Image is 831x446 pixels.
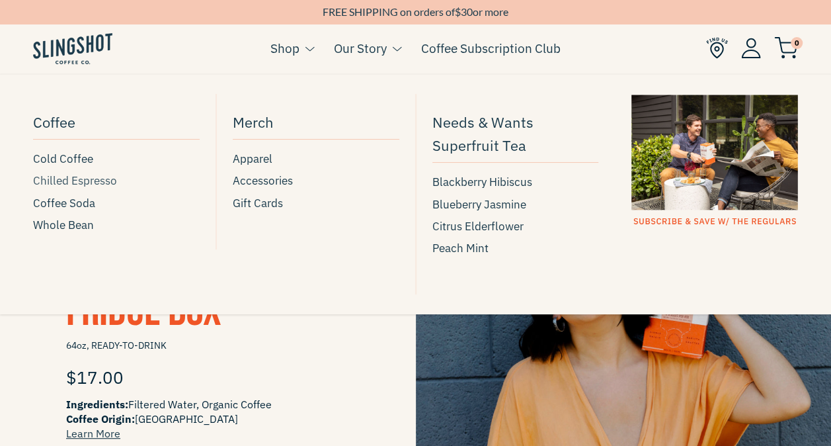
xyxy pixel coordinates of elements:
a: Needs & Wants Superfruit Tea [432,107,599,163]
a: Coffee [33,107,200,140]
img: Account [741,38,761,58]
a: Our Story [334,38,387,58]
img: Find Us [706,37,728,59]
span: Needs & Wants Superfruit Tea [432,111,599,157]
span: Citrus Elderflower [432,218,524,236]
span: Blackberry Hibiscus [432,173,532,191]
a: Learn More [66,427,120,440]
span: Cold Coffee [33,150,93,168]
span: 0 [791,37,803,49]
a: Chilled Espresso [33,172,200,190]
img: cart [774,37,798,59]
a: Blueberry Jasmine [432,196,599,214]
span: Whole Bean [33,216,94,234]
a: Apparel [233,150,399,168]
a: Gift Cards [233,195,399,212]
span: Filtered Water, Organic Coffee [GEOGRAPHIC_DATA] [66,397,350,441]
a: Accessories [233,172,399,190]
span: 30 [461,5,473,18]
a: Citrus Elderflower [432,218,599,236]
a: Coffee Soda [33,195,200,212]
span: Coffee [33,111,75,134]
div: $17.00 [66,357,350,397]
a: Merch [233,107,399,140]
a: Coffee Subscription Club [421,38,561,58]
span: Merch [233,111,274,134]
span: Gift Cards [233,195,283,212]
a: Shop [270,38,299,58]
a: Peach Mint [432,240,599,257]
span: Accessories [233,172,293,190]
span: 64oz, READY-TO-DRINK [66,334,350,357]
span: Apparel [233,150,272,168]
span: Ingredients: [66,398,128,411]
span: Peach Mint [432,240,489,257]
span: Blueberry Jasmine [432,196,526,214]
span: Coffee Origin: [66,412,135,425]
span: Chilled Espresso [33,172,117,190]
a: 0 [774,40,798,56]
a: Blackberry Hibiscus [432,173,599,191]
a: Whole Bean [33,216,200,234]
span: Coffee Soda [33,195,95,212]
a: Cold Coffee [33,150,200,168]
span: $ [455,5,461,18]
